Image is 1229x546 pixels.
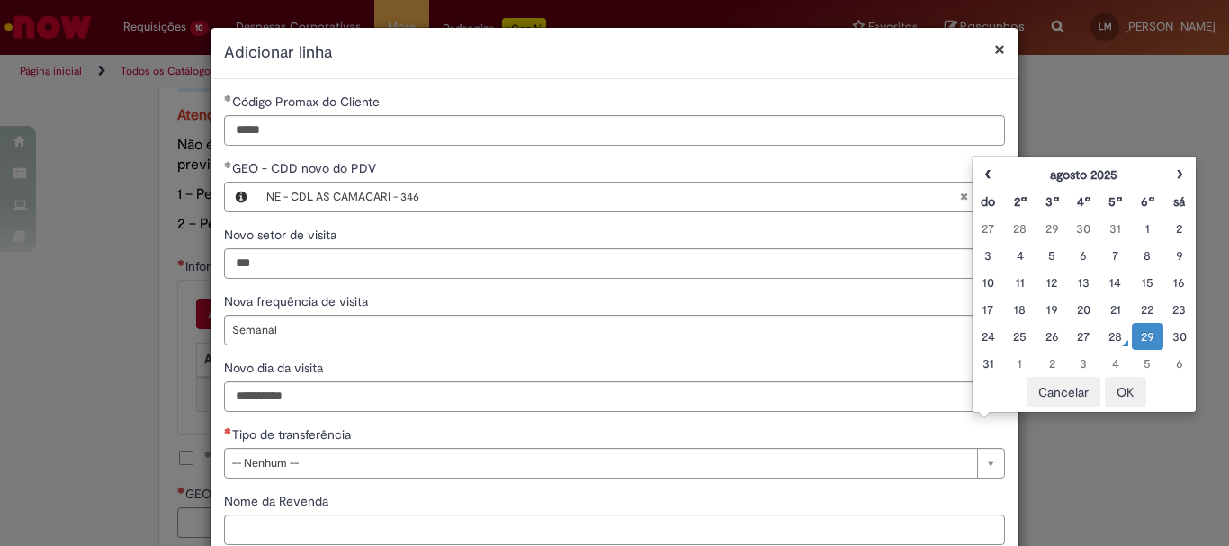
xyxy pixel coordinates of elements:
div: 10 August 2025 Sunday [977,273,1000,291]
th: Domingo [973,188,1004,215]
div: 19 August 2025 Tuesday [1040,300,1063,318]
span: Obrigatório Preenchido [224,161,232,168]
div: 03 August 2025 Sunday [977,246,1000,264]
div: 31 August 2025 Sunday [977,354,1000,372]
div: 30 August 2025 Saturday [1168,327,1190,345]
th: Quarta-feira [1068,188,1099,215]
div: 16 August 2025 Saturday [1168,273,1190,291]
h2: Adicionar linha [224,41,1005,65]
a: NE - CDL AS CAMACARI - 346Limpar campo GEO - CDD novo do PDV [257,183,1004,211]
div: 11 August 2025 Monday [1009,273,1031,291]
span: Tipo de transferência [232,426,354,443]
div: 22 August 2025 Friday [1136,300,1159,318]
div: 02 August 2025 Saturday [1168,219,1190,237]
input: Nome da Revenda [224,515,1005,545]
th: agosto 2025. Alternar mês [1004,161,1163,188]
span: Nova frequência de visita [224,293,372,309]
button: GEO - CDD novo do PDV, Visualizar este registro NE - CDL AS CAMACARI - 346 [225,183,257,211]
div: 07 August 2025 Thursday [1104,246,1126,264]
div: 27 August 2025 Wednesday [1072,327,1095,345]
div: 06 August 2025 Wednesday [1072,246,1095,264]
div: 14 August 2025 Thursday [1104,273,1126,291]
div: 31 July 2025 Thursday [1104,219,1126,237]
div: 30 July 2025 Wednesday [1072,219,1095,237]
div: 21 August 2025 Thursday [1104,300,1126,318]
div: 08 August 2025 Friday [1136,246,1159,264]
div: 15 August 2025 Friday [1136,273,1159,291]
button: OK [1105,377,1146,407]
div: 01 September 2025 Monday [1009,354,1031,372]
span: Semanal [232,316,968,345]
div: 27 July 2025 Sunday [977,219,1000,237]
th: Próximo mês [1163,161,1195,188]
div: 09 August 2025 Saturday [1168,246,1190,264]
th: Sábado [1163,188,1195,215]
th: Segunda-feira [1004,188,1036,215]
span: Necessários [224,427,232,434]
div: 05 September 2025 Friday [1136,354,1159,372]
div: 02 September 2025 Tuesday [1040,354,1063,372]
div: 13 August 2025 Wednesday [1072,273,1095,291]
span: Nome da Revenda [224,493,332,509]
span: Obrigatório Preenchido [224,94,232,102]
th: Quinta-feira [1099,188,1131,215]
th: Terça-feira [1036,188,1067,215]
div: 06 September 2025 Saturday [1168,354,1190,372]
div: 24 August 2025 Sunday [977,327,1000,345]
div: 05 August 2025 Tuesday [1040,246,1063,264]
div: 18 August 2025 Monday [1009,300,1031,318]
div: 01 August 2025 Friday [1136,219,1159,237]
span: Código Promax do Cliente [232,94,383,110]
div: 03 September 2025 Wednesday [1072,354,1095,372]
th: Sexta-feira [1132,188,1163,215]
div: 26 August 2025 Tuesday [1040,327,1063,345]
div: 04 September 2025 Thursday [1104,354,1126,372]
input: Novo setor de visita [224,248,1005,279]
div: 28 August 2025 Thursday [1104,327,1126,345]
abbr: Limpar campo GEO - CDD novo do PDV [950,183,977,211]
input: Novo dia da visita 29 August 2025 Friday [224,381,978,412]
div: 04 August 2025 Monday [1009,246,1031,264]
div: 29 August 2025 Friday foi selecionado [1136,327,1159,345]
div: 20 August 2025 Wednesday [1072,300,1095,318]
button: Fechar modal [994,40,1005,58]
div: 29 July 2025 Tuesday [1040,219,1063,237]
span: Necessários - GEO - CDD novo do PDV [232,160,380,176]
div: 17 August 2025 Sunday [977,300,1000,318]
div: 25 August 2025 Monday [1009,327,1031,345]
button: Cancelar [1027,377,1100,407]
th: Mês anterior [973,161,1004,188]
span: Novo setor de visita [224,227,340,243]
input: Código Promax do Cliente [224,115,1005,146]
div: 12 August 2025 Tuesday [1040,273,1063,291]
div: Escolher data [972,156,1197,413]
div: 23 August 2025 Saturday [1168,300,1190,318]
span: NE - CDL AS CAMACARI - 346 [266,183,959,211]
span: Novo dia da visita [224,360,327,376]
div: 28 July 2025 Monday [1009,219,1031,237]
span: -- Nenhum -- [232,449,968,478]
